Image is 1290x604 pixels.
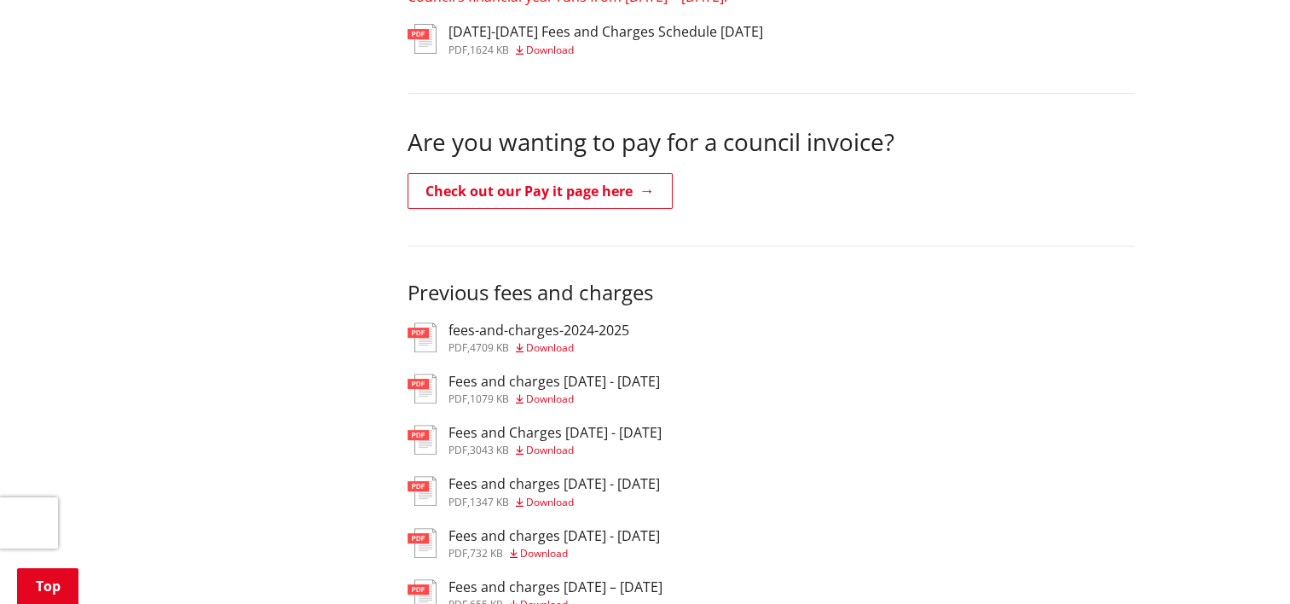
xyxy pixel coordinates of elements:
[448,392,467,406] span: pdf
[526,443,574,457] span: Download
[470,392,509,406] span: 1079 KB
[448,24,763,40] h3: [DATE]-[DATE] Fees and Charges Schedule [DATE]
[448,45,763,55] div: ,
[448,340,467,355] span: pdf
[408,322,437,352] img: document-pdf.svg
[408,24,437,54] img: document-pdf.svg
[448,374,660,390] h3: Fees and charges [DATE] - [DATE]
[448,549,660,559] div: ,
[17,568,78,604] a: Top
[408,528,437,558] img: document-pdf.svg
[470,340,509,355] span: 4709 KB
[448,394,660,404] div: ,
[408,281,1134,305] h3: Previous fees and charges
[470,546,503,560] span: 732 KB
[448,443,467,457] span: pdf
[526,340,574,355] span: Download
[448,43,467,57] span: pdf
[526,495,574,509] span: Download
[448,528,660,544] h3: Fees and charges [DATE] - [DATE]
[448,343,629,353] div: ,
[526,43,574,57] span: Download
[408,374,437,404] img: document-pdf.svg
[470,443,509,457] span: 3043 KB
[408,24,763,55] a: [DATE]-[DATE] Fees and Charges Schedule [DATE] pdf,1624 KB Download
[526,392,574,406] span: Download
[448,445,662,456] div: ,
[408,125,894,158] span: Are you wanting to pay for a council invoice?
[408,476,437,506] img: document-pdf.svg
[448,322,629,339] h3: fees-and-charges-2024-2025
[520,546,568,560] span: Download
[448,495,467,509] span: pdf
[408,425,662,456] a: Fees and Charges [DATE] - [DATE] pdf,3043 KB Download
[408,528,660,559] a: Fees and charges [DATE] - [DATE] pdf,732 KB Download
[408,476,660,507] a: Fees and charges [DATE] - [DATE] pdf,1347 KB Download
[448,546,467,560] span: pdf
[448,579,662,595] h3: Fees and charges [DATE] – [DATE]
[408,322,629,353] a: fees-and-charges-2024-2025 pdf,4709 KB Download
[1212,532,1273,594] iframe: Messenger Launcher
[470,43,509,57] span: 1624 KB
[448,425,662,441] h3: Fees and Charges [DATE] - [DATE]
[408,173,673,209] a: Check out our Pay it page here
[448,497,660,508] div: ,
[408,425,437,455] img: document-pdf.svg
[470,495,509,509] span: 1347 KB
[408,374,660,404] a: Fees and charges [DATE] - [DATE] pdf,1079 KB Download
[448,476,660,492] h3: Fees and charges [DATE] - [DATE]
